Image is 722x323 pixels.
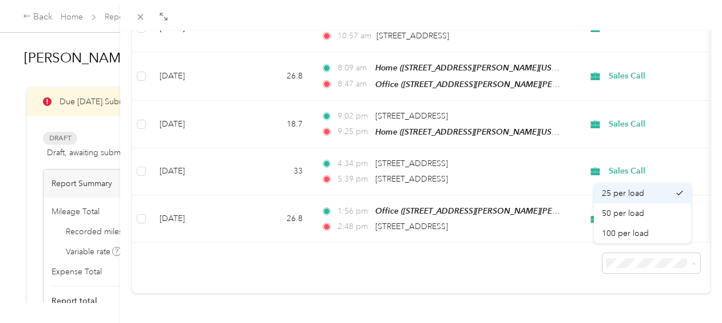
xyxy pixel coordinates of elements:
span: Home ([STREET_ADDRESS][PERSON_NAME][US_STATE]) [375,63,581,73]
td: 26.8 [236,195,312,243]
span: Home ([STREET_ADDRESS][PERSON_NAME][US_STATE]) [375,127,581,137]
span: 8:09 am [338,62,370,74]
td: [DATE] [150,101,236,148]
span: 100 per load [602,229,649,238]
span: 8:47 am [338,78,370,90]
span: Sales Call [609,70,713,82]
span: [STREET_ADDRESS] [375,174,448,184]
td: 18.7 [236,101,312,148]
span: Office ([STREET_ADDRESS][PERSON_NAME][PERSON_NAME][US_STATE]) [375,206,647,216]
iframe: Everlance-gr Chat Button Frame [658,259,722,323]
span: 1:56 pm [338,205,370,218]
td: 33 [236,148,312,195]
span: [STREET_ADDRESS] [376,31,449,41]
span: 10:57 am [338,30,371,42]
span: 9:02 pm [338,110,370,123]
td: 26.8 [236,52,312,100]
span: Sales Call [609,165,713,178]
span: 9:25 pm [338,125,370,138]
span: [STREET_ADDRESS] [375,111,448,121]
span: [STREET_ADDRESS] [375,159,448,168]
span: 2:48 pm [338,220,370,233]
span: 50 per load [602,208,644,218]
span: Sales Call [609,118,713,131]
span: 25 per load [602,188,644,198]
td: [DATE] [150,148,236,195]
span: 5:39 pm [338,173,370,186]
span: [STREET_ADDRESS] [375,222,448,231]
td: [DATE] [150,195,236,243]
span: Office ([STREET_ADDRESS][PERSON_NAME][PERSON_NAME][US_STATE]) [375,80,647,89]
td: [DATE] [150,52,236,100]
span: 4:34 pm [338,157,370,170]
